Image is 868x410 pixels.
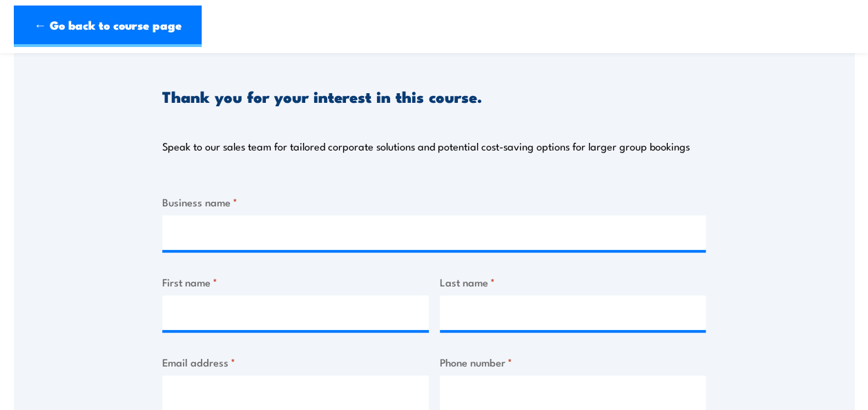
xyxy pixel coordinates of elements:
label: Last name [440,274,706,290]
label: Phone number [440,354,706,370]
label: First name [162,274,429,290]
a: ← Go back to course page [14,6,202,47]
label: Business name [162,194,706,210]
label: Email address [162,354,429,370]
h3: Thank you for your interest in this course. [162,88,482,104]
p: Speak to our sales team for tailored corporate solutions and potential cost-saving options for la... [162,139,690,153]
